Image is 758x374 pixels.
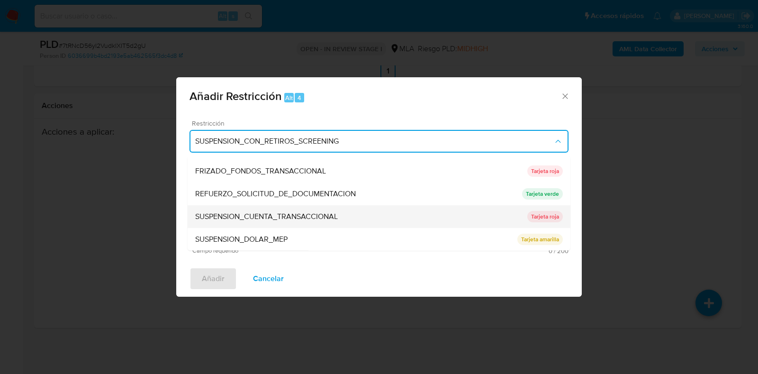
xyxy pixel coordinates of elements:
[189,130,568,153] button: Restriction
[380,248,568,254] span: Máximo 200 caracteres
[192,120,571,127] span: Restricción
[195,212,338,222] span: SUSPENSION_CUENTA_TRANSACCIONAL
[517,234,563,246] p: Tarjeta amarilla
[241,267,296,290] button: Cancelar
[298,93,301,102] span: 4
[195,167,326,176] span: FRIZADO_FONDOS_TRANSACCIONAL
[192,247,380,254] span: Campo requerido
[195,235,288,245] span: SUSPENSION_DOLAR_MEP
[527,211,563,223] p: Tarjeta roja
[560,91,569,100] button: Cerrar ventana
[195,137,553,146] span: SUSPENSION_CON_RETIROS_SCREENING
[527,166,563,177] p: Tarjeta roja
[189,88,282,104] span: Añadir Restricción
[522,189,563,200] p: Tarjeta verde
[285,93,293,102] span: Alt
[253,268,284,289] span: Cancelar
[195,190,356,199] span: REFUERZO_SOLICITUD_DE_DOCUMENTACION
